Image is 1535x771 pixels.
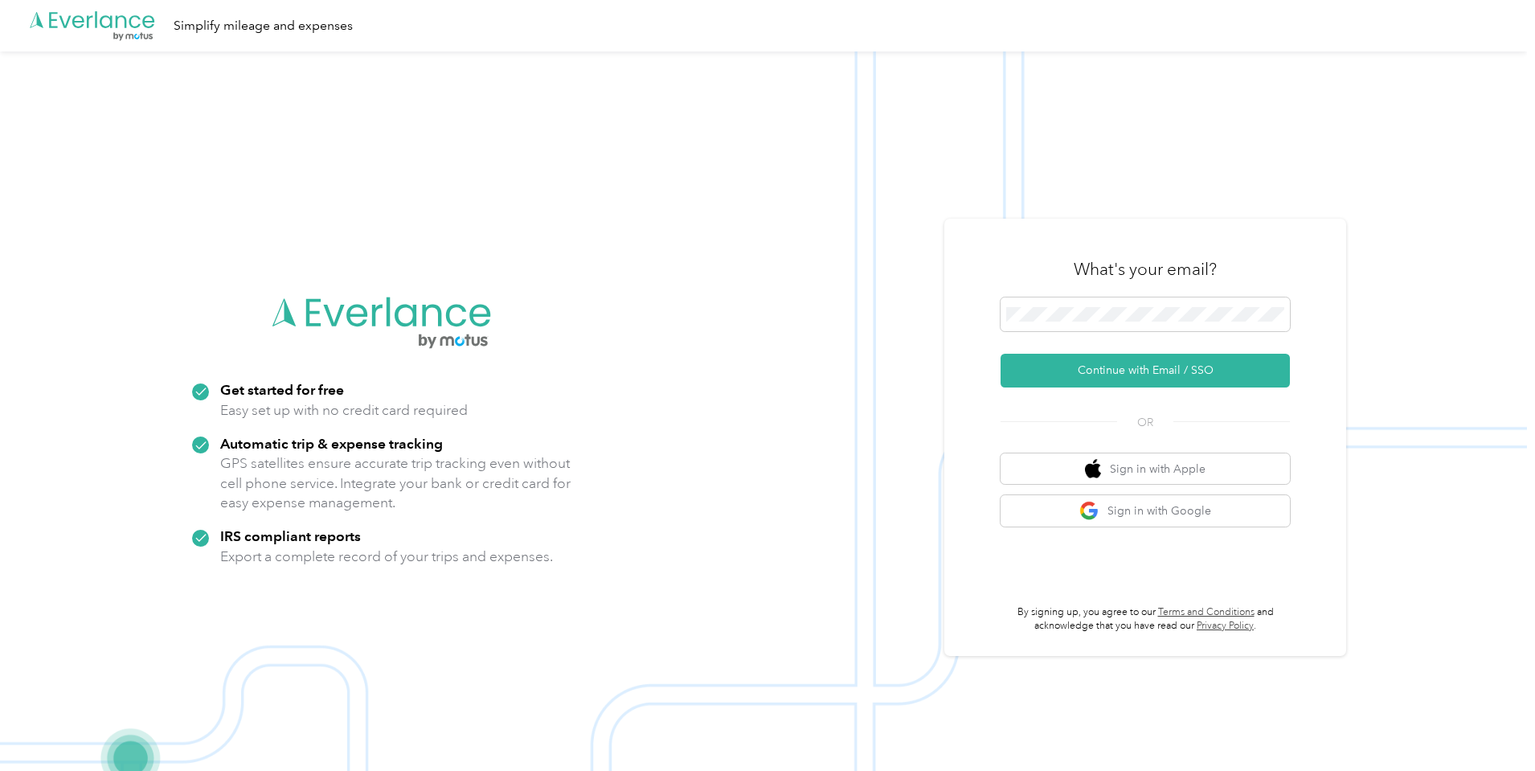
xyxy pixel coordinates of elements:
[1197,620,1254,632] a: Privacy Policy
[220,527,361,544] strong: IRS compliant reports
[220,547,553,567] p: Export a complete record of your trips and expenses.
[1001,354,1290,388] button: Continue with Email / SSO
[220,400,468,420] p: Easy set up with no credit card required
[1158,606,1255,618] a: Terms and Conditions
[220,453,571,513] p: GPS satellites ensure accurate trip tracking even without cell phone service. Integrate your bank...
[174,16,353,36] div: Simplify mileage and expenses
[220,381,344,398] strong: Get started for free
[220,435,443,452] strong: Automatic trip & expense tracking
[1001,453,1290,485] button: apple logoSign in with Apple
[1079,501,1099,521] img: google logo
[1074,258,1217,281] h3: What's your email?
[1001,495,1290,527] button: google logoSign in with Google
[1085,459,1101,479] img: apple logo
[1001,605,1290,634] p: By signing up, you agree to our and acknowledge that you have read our .
[1117,414,1173,431] span: OR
